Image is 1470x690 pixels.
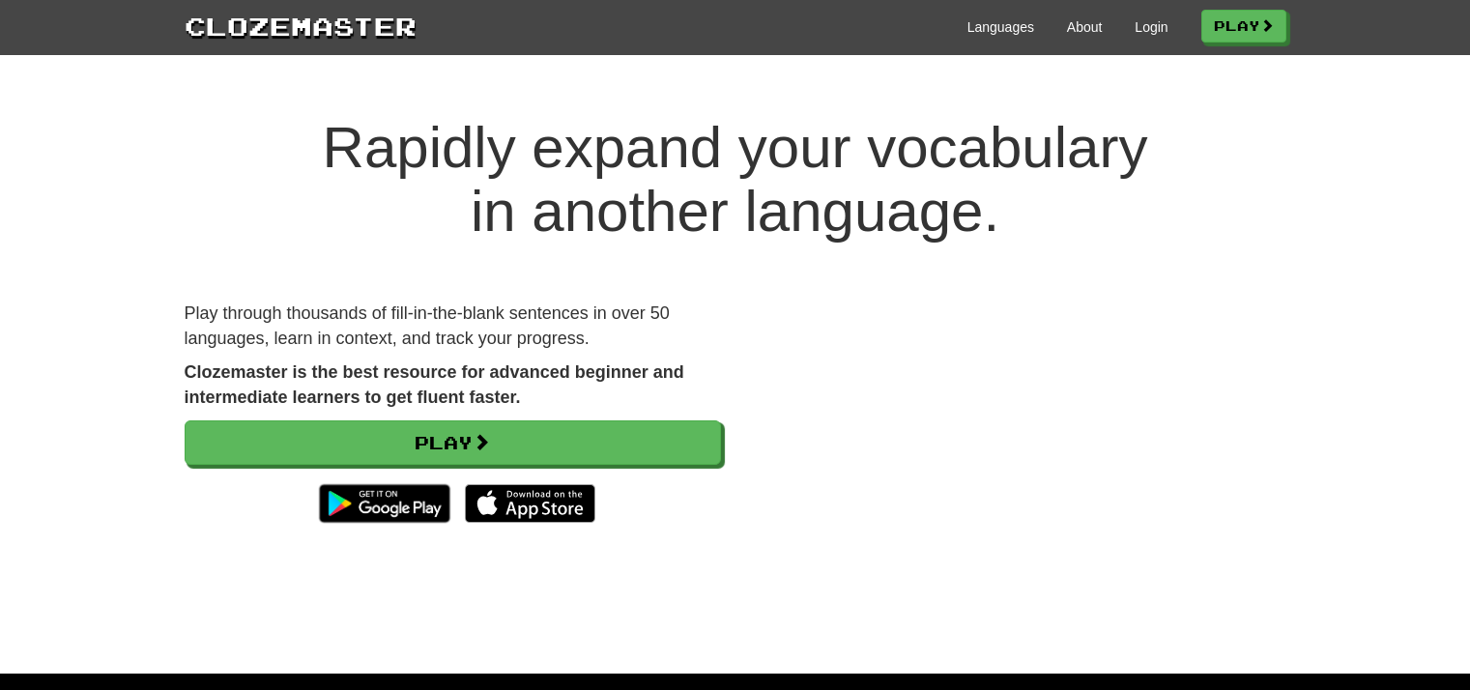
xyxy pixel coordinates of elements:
[1135,17,1167,37] a: Login
[309,474,459,532] img: Get it on Google Play
[967,17,1034,37] a: Languages
[185,362,684,407] strong: Clozemaster is the best resource for advanced beginner and intermediate learners to get fluent fa...
[465,484,595,523] img: Download_on_the_App_Store_Badge_US-UK_135x40-25178aeef6eb6b83b96f5f2d004eda3bffbb37122de64afbaef7...
[185,420,721,465] a: Play
[185,302,721,351] p: Play through thousands of fill-in-the-blank sentences in over 50 languages, learn in context, and...
[185,8,417,43] a: Clozemaster
[1067,17,1103,37] a: About
[1201,10,1286,43] a: Play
